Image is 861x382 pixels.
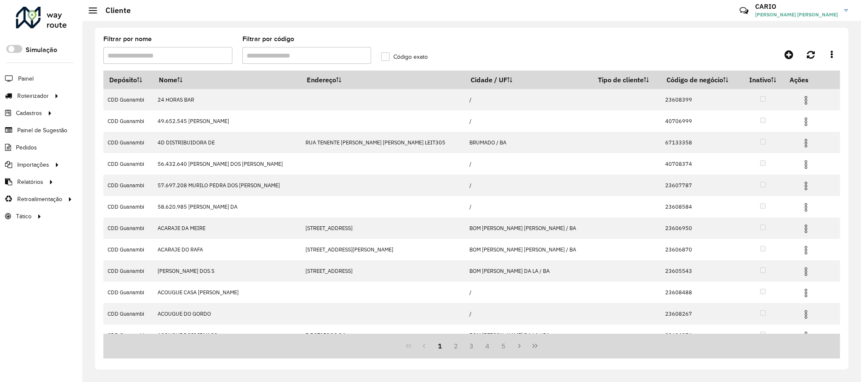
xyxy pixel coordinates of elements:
[103,282,153,303] td: CDD Guanambi
[465,175,592,196] td: /
[103,153,153,175] td: CDD Guanambi
[465,196,592,217] td: /
[661,89,742,110] td: 23608399
[16,109,42,118] span: Cadastros
[301,71,465,89] th: Endereço
[465,239,592,260] td: BOM [PERSON_NAME] [PERSON_NAME] / BA
[511,338,527,354] button: Next Page
[465,217,592,239] td: BOM [PERSON_NAME] [PERSON_NAME] / BA
[153,217,301,239] td: ACARAJE DA MEIRE
[17,92,49,100] span: Roteirizador
[103,132,153,153] td: CDD Guanambi
[465,110,592,132] td: /
[97,6,131,15] h2: Cliente
[639,3,727,25] div: Críticas? Dúvidas? Elogios? Sugestões? Entre em contato conosco!
[784,71,835,89] th: Ações
[661,282,742,303] td: 23608488
[661,132,742,153] td: 67133358
[465,89,592,110] td: /
[755,3,838,10] h3: CARIO
[661,153,742,175] td: 40708374
[465,324,592,346] td: BOM [PERSON_NAME] DA LA / BA
[18,74,34,83] span: Painel
[301,324,465,346] td: R BOTAFOGO 24
[103,196,153,217] td: CDD Guanambi
[479,338,495,354] button: 4
[153,196,301,217] td: 58.620.985 [PERSON_NAME] DA
[735,2,753,20] a: Contato Rápido
[103,110,153,132] td: CDD Guanambi
[465,303,592,324] td: /
[153,175,301,196] td: 57.697.208 MURILO PEDRA DOS [PERSON_NAME]
[465,260,592,282] td: BOM [PERSON_NAME] DA LA / BA
[742,71,784,89] th: Inativo
[301,260,465,282] td: [STREET_ADDRESS]
[103,89,153,110] td: CDD Guanambi
[103,71,153,89] th: Depósito
[661,196,742,217] td: 23608584
[103,324,153,346] td: CDD Guanambi
[448,338,464,354] button: 2
[661,71,742,89] th: Código de negócio
[464,338,480,354] button: 3
[153,303,301,324] td: ACOUGUE DO GORDO
[103,34,152,44] label: Filtrar por nome
[527,338,543,354] button: Last Page
[381,52,428,61] label: Código exato
[301,239,465,260] td: [STREET_ADDRESS][PERSON_NAME]
[153,324,301,346] td: ACOUGUE DOIS IRMAOS
[17,160,49,169] span: Importações
[301,132,465,153] td: RUA TENENTE [PERSON_NAME] [PERSON_NAME] LEIT305
[242,34,294,44] label: Filtrar por código
[153,239,301,260] td: ACARAJE DO RAFA
[17,126,67,135] span: Painel de Sugestão
[16,212,32,221] span: Tático
[661,303,742,324] td: 23608267
[16,143,37,152] span: Pedidos
[661,260,742,282] td: 23605543
[661,175,742,196] td: 23607787
[103,239,153,260] td: CDD Guanambi
[17,178,43,186] span: Relatórios
[465,132,592,153] td: BRUMADO / BA
[301,217,465,239] td: [STREET_ADDRESS]
[661,239,742,260] td: 23606870
[153,153,301,175] td: 56.432.640 [PERSON_NAME] DOS [PERSON_NAME]
[26,45,57,55] label: Simulação
[465,153,592,175] td: /
[432,338,448,354] button: 1
[661,110,742,132] td: 40706999
[153,132,301,153] td: 4D DISTRIBUIDORA DE
[661,217,742,239] td: 23606950
[153,89,301,110] td: 24 HORAS BAR
[661,324,742,346] td: 23604356
[103,175,153,196] td: CDD Guanambi
[103,303,153,324] td: CDD Guanambi
[153,260,301,282] td: [PERSON_NAME] DOS S
[153,282,301,303] td: ACOUGUE CASA [PERSON_NAME]
[495,338,511,354] button: 5
[153,110,301,132] td: 49.652.545 [PERSON_NAME]
[17,195,62,204] span: Retroalimentação
[592,71,661,89] th: Tipo de cliente
[103,217,153,239] td: CDD Guanambi
[465,71,592,89] th: Cidade / UF
[153,71,301,89] th: Nome
[465,282,592,303] td: /
[755,11,838,18] span: [PERSON_NAME] [PERSON_NAME]
[103,260,153,282] td: CDD Guanambi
